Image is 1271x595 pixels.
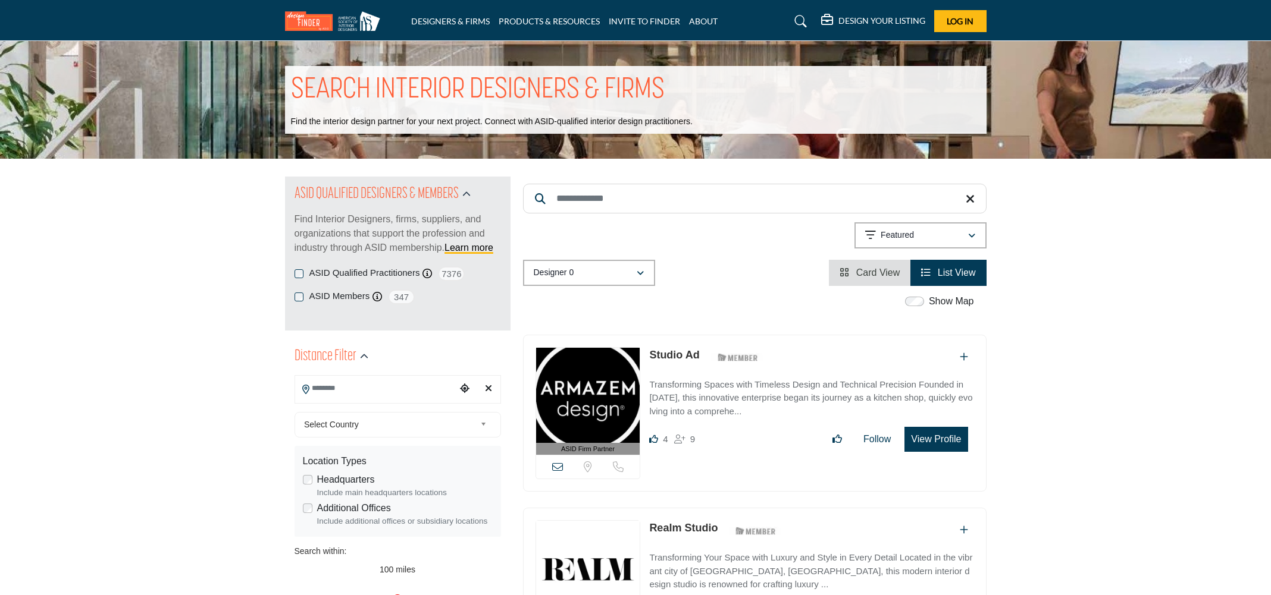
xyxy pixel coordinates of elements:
li: List View [910,260,986,286]
img: Site Logo [285,11,386,31]
img: ASID Members Badge Icon [729,523,782,538]
div: Location Types [303,454,493,468]
p: Realm Studio [649,520,718,536]
span: 7376 [438,266,465,281]
input: ASID Qualified Practitioners checkbox [295,269,303,278]
button: Like listing [825,427,850,451]
a: Learn more [444,243,493,253]
p: Transforming Your Space with Luxury and Style in Every Detail Located in the vibrant city of [GEO... [649,551,973,591]
p: Designer 0 [534,267,574,279]
img: ASID Members Badge Icon [711,350,765,365]
h5: DESIGN YOUR LISTING [838,15,925,26]
span: Select Country [304,417,475,432]
p: Transforming Spaces with Timeless Design and Technical Precision Founded in [DATE], this innovati... [649,378,973,418]
div: Clear search location [480,376,497,402]
button: Designer 0 [523,260,655,286]
label: Additional Offices [317,501,391,515]
a: Add To List [960,525,968,535]
div: Search within: [295,545,501,558]
p: Find the interior design partner for your next project. Connect with ASID-qualified interior desi... [291,116,693,128]
a: Transforming Spaces with Timeless Design and Technical Precision Founded in [DATE], this innovati... [649,371,973,418]
a: DESIGNERS & FIRMS [411,16,490,26]
a: Search [783,12,815,31]
span: Log In [947,16,973,26]
p: Studio Ad [649,347,699,363]
button: View Profile [904,427,968,452]
i: Likes [649,435,658,443]
span: ASID Firm Partner [561,444,615,454]
div: DESIGN YOUR LISTING [821,14,925,29]
input: Search Keyword [523,184,987,213]
a: INVITE TO FINDER [609,16,680,26]
input: Search Location [295,377,456,400]
span: Card View [856,267,900,278]
button: Featured [854,222,987,248]
label: ASID Members [309,289,370,303]
span: List View [938,267,976,278]
div: Followers [674,432,695,446]
p: Featured [881,229,914,241]
span: 4 [663,434,668,444]
p: Find Interior Designers, firms, suppliers, and organizations that support the profession and indu... [295,212,501,255]
a: Transforming Your Space with Luxury and Style in Every Detail Located in the vibrant city of [GEO... [649,544,973,591]
a: Add To List [960,352,968,362]
img: Studio Ad [536,348,640,443]
button: Follow [856,427,899,451]
h1: SEARCH INTERIOR DESIGNERS & FIRMS [291,72,665,109]
a: Realm Studio [649,522,718,534]
span: 100 miles [380,565,415,574]
h2: ASID QUALIFIED DESIGNERS & MEMBERS [295,184,459,205]
label: Show Map [929,294,974,308]
div: Choose your current location [456,376,474,402]
button: Log In [934,10,987,32]
a: View List [921,267,975,278]
a: PRODUCTS & RESOURCES [499,16,600,26]
span: 9 [690,434,695,444]
a: ASID Firm Partner [536,348,640,455]
span: 347 [388,289,415,304]
div: Include additional offices or subsidiary locations [317,515,493,527]
a: Studio Ad [649,349,699,361]
input: ASID Members checkbox [295,292,303,301]
label: Headquarters [317,473,375,487]
li: Card View [829,260,910,286]
a: ABOUT [689,16,718,26]
div: Include main headquarters locations [317,487,493,499]
a: View Card [840,267,900,278]
h2: Distance Filter [295,346,356,367]
label: ASID Qualified Practitioners [309,266,420,280]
